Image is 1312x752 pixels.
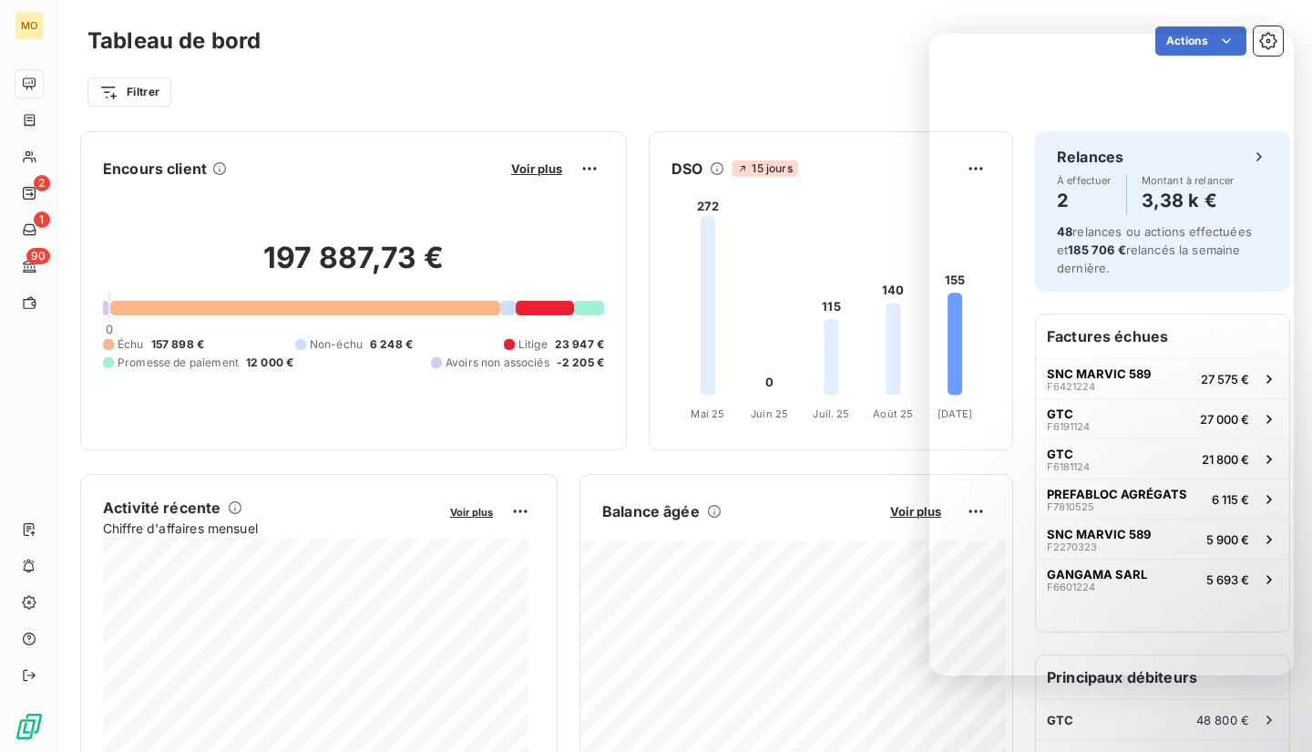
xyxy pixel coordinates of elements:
[34,211,50,228] span: 1
[445,503,498,520] button: Voir plus
[15,11,44,40] div: MO
[885,503,947,520] button: Voir plus
[103,240,604,294] h2: 197 887,73 €
[555,336,604,353] span: 23 947 €
[34,175,50,191] span: 2
[751,407,788,420] tspan: Juin 25
[15,712,44,741] img: Logo LeanPay
[103,497,220,519] h6: Activité récente
[310,336,363,353] span: Non-échu
[1250,690,1294,734] iframe: Intercom live chat
[370,336,413,353] span: 6 248 €
[151,336,204,353] span: 157 898 €
[732,160,797,177] span: 15 jours
[506,160,568,177] button: Voir plus
[446,355,549,371] span: Avoirs non associés
[557,355,604,371] span: -2 205 €
[118,336,144,353] span: Échu
[103,519,437,538] span: Chiffre d'affaires mensuel
[671,158,702,180] h6: DSO
[118,355,239,371] span: Promesse de paiement
[26,248,50,264] span: 90
[929,34,1294,675] iframe: Intercom live chat
[103,158,207,180] h6: Encours client
[246,355,293,371] span: 12 000 €
[518,336,548,353] span: Litige
[813,407,849,420] tspan: Juil. 25
[691,407,724,420] tspan: Mai 25
[602,500,700,522] h6: Balance âgée
[87,77,171,107] button: Filtrer
[1155,26,1246,56] button: Actions
[511,161,562,176] span: Voir plus
[1196,713,1249,727] span: 48 800 €
[87,25,261,57] h3: Tableau de bord
[873,407,913,420] tspan: Août 25
[1036,655,1289,699] h6: Principaux débiteurs
[890,504,941,519] span: Voir plus
[450,506,493,519] span: Voir plus
[106,322,113,336] span: 0
[1047,713,1073,727] span: GTC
